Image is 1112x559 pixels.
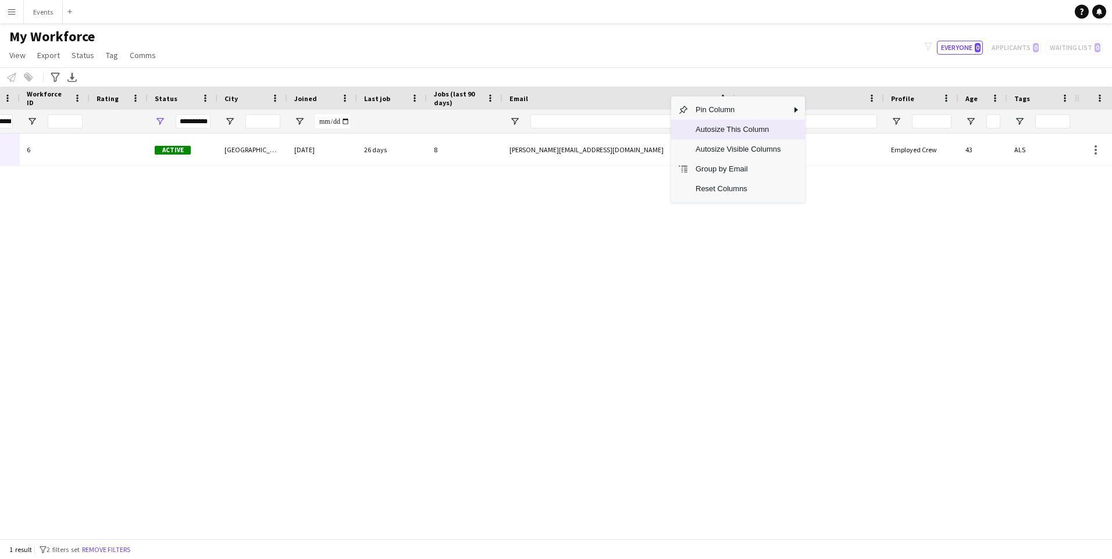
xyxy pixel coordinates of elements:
[5,48,30,63] a: View
[294,116,305,127] button: Open Filter Menu
[689,179,787,199] span: Reset Columns
[67,48,99,63] a: Status
[742,94,762,103] span: Phone
[125,48,161,63] a: Comms
[315,114,350,128] input: Joined Filter Input
[130,50,156,60] span: Comms
[9,50,26,60] span: View
[763,114,877,128] input: Phone Filter Input
[155,94,177,103] span: Status
[1014,116,1025,127] button: Open Filter Menu
[427,134,502,166] div: 8
[986,114,1000,128] input: Age Filter Input
[155,146,191,155] span: Active
[106,50,118,60] span: Tag
[80,543,133,556] button: Remove filters
[965,116,976,127] button: Open Filter Menu
[33,48,65,63] a: Export
[9,28,95,45] span: My Workforce
[294,94,317,103] span: Joined
[72,50,94,60] span: Status
[224,94,238,103] span: City
[27,89,69,107] span: Workforce ID
[671,96,805,202] div: Column Menu
[287,134,357,166] div: [DATE]
[884,134,958,166] div: Employed Crew
[1007,134,1077,166] div: ALS
[891,116,901,127] button: Open Filter Menu
[912,114,951,128] input: Profile Filter Input
[975,43,981,52] span: 0
[1014,94,1030,103] span: Tags
[218,134,287,166] div: [GEOGRAPHIC_DATA]
[891,94,914,103] span: Profile
[434,89,482,107] span: Jobs (last 90 days)
[20,134,90,166] div: 6
[502,134,735,166] div: [PERSON_NAME][EMAIL_ADDRESS][DOMAIN_NAME]
[937,41,983,55] button: Everyone0
[357,134,427,166] div: 26 days
[97,94,119,103] span: Rating
[48,70,62,84] app-action-btn: Advanced filters
[689,100,787,120] span: Pin Column
[47,545,80,554] span: 2 filters set
[965,94,978,103] span: Age
[48,114,83,128] input: Workforce ID Filter Input
[24,1,63,23] button: Events
[101,48,123,63] a: Tag
[509,94,528,103] span: Email
[958,134,1007,166] div: 43
[689,120,787,139] span: Autosize This Column
[37,50,60,60] span: Export
[245,114,280,128] input: City Filter Input
[689,139,787,159] span: Autosize Visible Columns
[364,94,390,103] span: Last job
[509,116,520,127] button: Open Filter Menu
[530,114,728,128] input: Email Filter Input
[689,159,787,179] span: Group by Email
[27,116,37,127] button: Open Filter Menu
[1035,114,1070,128] input: Tags Filter Input
[224,116,235,127] button: Open Filter Menu
[155,116,165,127] button: Open Filter Menu
[65,70,79,84] app-action-btn: Export XLSX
